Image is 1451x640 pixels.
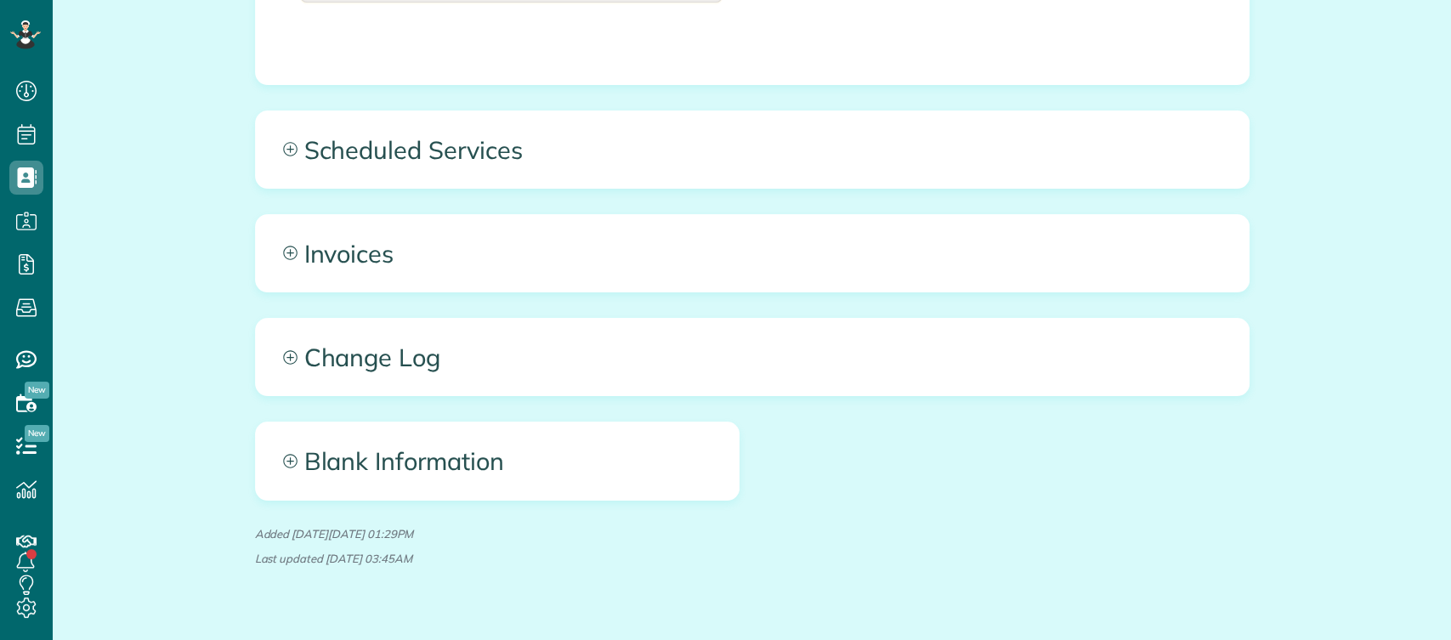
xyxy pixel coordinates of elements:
[25,425,49,442] span: New
[255,552,412,565] em: Last updated [DATE] 03:45AM
[255,527,413,541] em: Added [DATE][DATE] 01:29PM
[256,422,739,499] a: Blank Information
[256,111,1249,188] a: Scheduled Services
[25,382,49,399] span: New
[256,319,1249,395] a: Change Log
[256,215,1249,292] a: Invoices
